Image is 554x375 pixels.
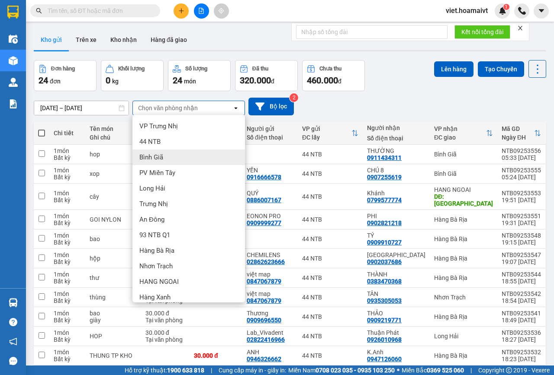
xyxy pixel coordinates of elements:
[34,101,129,115] input: Select a date range.
[518,7,526,15] img: phone-icon
[90,193,137,200] div: cây
[302,352,358,359] div: 44 NTB
[54,329,81,336] div: 1 món
[90,352,137,359] div: THUNG TP KHO
[9,56,18,65] img: warehouse-icon
[502,329,541,336] div: NTB09253536
[139,231,170,239] span: 93 NTB Q1
[54,167,81,174] div: 1 món
[247,125,293,132] div: Người gửi
[502,271,541,278] div: NTB09253544
[517,25,523,31] span: close
[139,184,165,193] span: Long Hải
[48,6,150,16] input: Tìm tên, số ĐT hoặc mã đơn
[439,5,495,16] span: viet.hoamaivt
[367,258,402,265] div: 0902037686
[434,352,493,359] div: Hàng Bà Rịa
[54,356,81,362] div: Bất kỳ
[302,151,358,158] div: 44 NTB
[9,298,18,307] img: warehouse-icon
[54,130,81,137] div: Chi tiết
[367,219,402,226] div: 0902821218
[434,170,493,177] div: Bình Giã
[69,29,103,50] button: Trên xe
[502,349,541,356] div: NTB09253532
[502,219,541,226] div: 19:31 [DATE]
[434,235,493,242] div: Hàng Bà Rịa
[316,367,395,374] strong: 0708 023 035 - 0935 103 250
[367,174,402,181] div: 0907255619
[54,239,81,246] div: Bất kỳ
[502,278,541,285] div: 18:55 [DATE]
[118,66,145,72] div: Khối lượng
[90,151,137,158] div: hop
[506,367,512,373] span: copyright
[51,66,75,72] div: Đơn hàng
[139,246,174,255] span: Hàng Bà Rịa
[271,78,274,85] span: đ
[145,329,185,336] div: 30.000 đ
[302,60,365,91] button: Chưa thu460.000đ
[302,216,358,223] div: 44 NTB
[434,186,493,193] div: HANG NGOAI
[302,134,351,141] div: ĐC lấy
[54,297,81,304] div: Bất kỳ
[218,8,224,14] span: aim
[434,313,493,320] div: Hàng Bà Rịa
[296,25,448,39] input: Nhập số tổng đài
[427,367,464,374] strong: 0369 525 060
[502,232,541,239] div: NTB09253548
[194,3,209,19] button: file-add
[534,3,549,19] button: caret-down
[434,151,493,158] div: Bình Giã
[367,317,402,324] div: 0909219771
[54,232,81,239] div: 1 món
[139,277,179,286] span: HANG NGOAI
[90,317,137,324] div: giày
[54,258,81,265] div: Bất kỳ
[145,336,185,343] div: Tại văn phòng
[248,98,294,115] button: Bộ lọc
[499,7,506,15] img: icon-new-feature
[290,93,298,102] sup: 2
[54,310,81,317] div: 1 món
[502,336,541,343] div: 18:27 [DATE]
[502,197,541,203] div: 19:51 [DATE]
[232,105,239,111] svg: open
[502,125,534,132] div: Mã GD
[90,255,137,262] div: hộp
[9,99,18,108] img: solution-icon
[185,66,207,72] div: Số lượng
[302,235,358,242] div: 44 NTB
[54,190,81,197] div: 1 món
[502,174,541,181] div: 05:24 [DATE]
[367,213,425,219] div: PHI
[247,310,293,317] div: Thương
[90,310,137,317] div: bao
[367,329,425,336] div: Thuận Phát
[434,193,493,207] div: DĐ: PHƯỚC THÁI
[9,357,17,365] span: message
[106,75,110,86] span: 0
[367,356,402,362] div: 0947126060
[367,239,402,246] div: 0909910727
[502,190,541,197] div: NTB09253553
[298,122,363,145] th: Toggle SortBy
[502,154,541,161] div: 05:33 [DATE]
[252,66,268,72] div: Đã thu
[367,232,425,239] div: TÝ
[9,337,17,346] span: notification
[139,137,161,146] span: 44 NTB
[434,255,493,262] div: Hàng Bà Rịa
[247,190,293,197] div: QUÝ
[168,60,231,91] button: Số lượng24món
[145,317,185,324] div: Tại văn phòng
[247,356,281,362] div: 0946326662
[367,349,425,356] div: K.Anh
[214,3,229,19] button: aim
[497,122,545,145] th: Toggle SortBy
[54,147,81,154] div: 1 món
[247,349,293,356] div: ANH
[247,271,293,278] div: việt map
[367,135,425,142] div: Số điện thoại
